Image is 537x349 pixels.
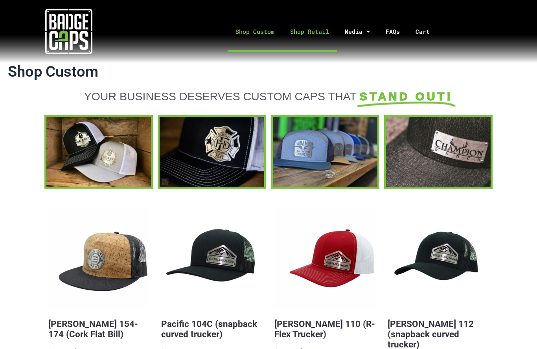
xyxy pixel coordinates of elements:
[48,90,489,103] a: YOUR BUSINESS DESERVES CUSTOM CAPS THAT STAND OUT!
[228,11,282,52] a: Shop Custom
[282,11,337,52] a: Shop Retail
[158,115,266,188] a: FFD BadgeCaps Fire Department Custom unique apparel
[498,311,537,349] iframe: Chat Widget
[8,63,529,81] h1: Shop Custom
[161,208,262,309] button: BadgeCaps - Pacific 104C
[378,11,408,52] a: FAQs
[274,319,375,339] a: [PERSON_NAME] 110 (R-Flex Trucker)
[161,319,257,339] a: Pacific 104C (snapback curved trucker)
[45,8,92,55] img: badgecaps white logo with green acccent
[337,11,378,52] a: Media
[84,90,357,103] span: YOUR BUSINESS DESERVES CUSTOM CAPS THAT
[138,11,537,52] nav: Menu
[408,11,447,52] a: Cart
[388,208,489,309] button: BadgeCaps - Richardson 112
[48,319,138,339] a: [PERSON_NAME] 154-174 (Cork Flat Bill)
